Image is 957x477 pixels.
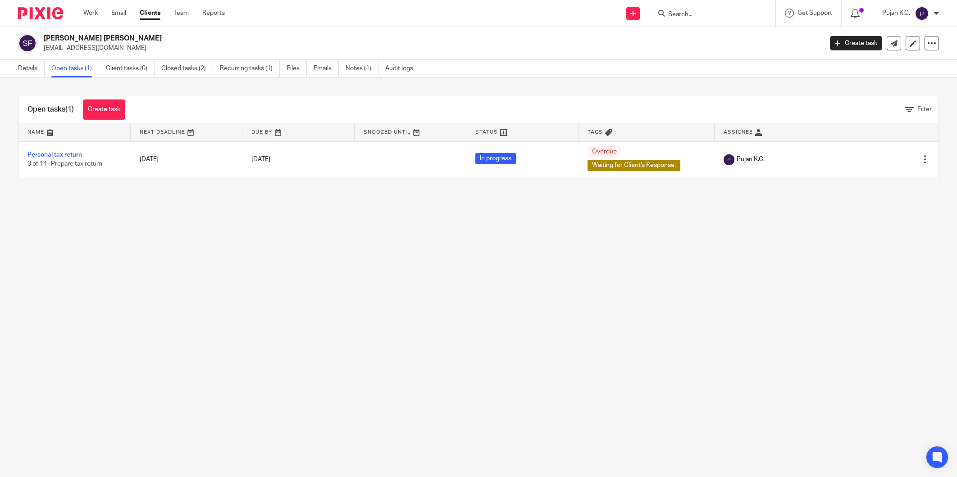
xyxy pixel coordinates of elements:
[106,60,155,77] a: Client tasks (0)
[915,6,929,21] img: svg%3E
[475,130,498,135] span: Status
[27,152,82,158] a: Personal tax return
[385,60,420,77] a: Audit logs
[346,60,378,77] a: Notes (1)
[287,60,307,77] a: Files
[27,105,74,114] h1: Open tasks
[251,156,270,162] span: [DATE]
[83,9,98,18] a: Work
[161,60,213,77] a: Closed tasks (2)
[51,60,99,77] a: Open tasks (1)
[44,44,816,53] p: [EMAIL_ADDRESS][DOMAIN_NAME]
[475,153,516,164] span: In progress
[27,161,102,167] span: 3 of 14 · Prepare tax return
[18,60,45,77] a: Details
[314,60,339,77] a: Emails
[667,11,748,19] input: Search
[797,10,832,16] span: Get Support
[18,34,37,53] img: svg%3E
[364,130,411,135] span: Snoozed Until
[83,99,125,120] a: Create task
[111,9,126,18] a: Email
[737,155,765,164] span: Pujan K.C.
[44,34,662,43] h2: [PERSON_NAME] [PERSON_NAME]
[131,141,243,178] td: [DATE]
[140,9,160,18] a: Clients
[724,154,734,165] img: svg%3E
[18,7,63,19] img: Pixie
[202,9,225,18] a: Reports
[882,9,910,18] p: Pujan K.C.
[588,160,680,171] span: Waiting for Client's Response.
[830,36,882,50] a: Create task
[588,130,603,135] span: Tags
[65,106,74,113] span: (1)
[174,9,189,18] a: Team
[588,146,621,157] span: Overdue
[917,106,932,112] span: Filter
[220,60,280,77] a: Recurring tasks (1)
